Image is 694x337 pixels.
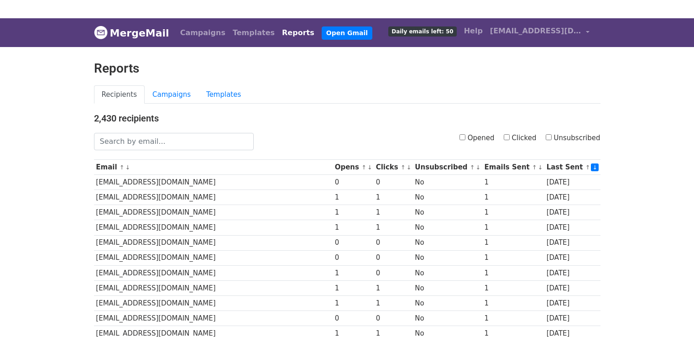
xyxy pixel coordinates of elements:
td: [DATE] [544,295,600,311]
td: 1 [333,220,374,235]
td: [EMAIL_ADDRESS][DOMAIN_NAME] [94,220,333,235]
td: 1 [482,220,544,235]
input: Unsubscribed [546,134,552,140]
td: 0 [333,250,374,265]
img: MergeMail logo [94,26,108,39]
h4: 2,430 recipients [94,113,600,124]
td: 0 [374,235,413,250]
td: 1 [374,205,413,220]
td: [DATE] [544,311,600,326]
th: Emails Sent [482,160,544,175]
input: Search by email... [94,133,254,150]
td: 1 [333,190,374,205]
td: No [413,220,482,235]
td: No [413,311,482,326]
th: Last Sent [544,160,600,175]
a: ↑ [361,164,366,171]
a: ↓ [476,164,481,171]
a: Help [460,22,486,40]
td: 1 [333,295,374,311]
td: 1 [482,265,544,280]
td: 1 [333,265,374,280]
label: Opened [459,133,495,143]
h2: Reports [94,61,600,76]
td: 1 [374,190,413,205]
a: ↑ [401,164,406,171]
td: [EMAIL_ADDRESS][DOMAIN_NAME] [94,250,333,265]
a: [EMAIL_ADDRESS][DOMAIN_NAME] [486,22,593,43]
a: ↑ [532,164,537,171]
td: 1 [482,205,544,220]
td: [EMAIL_ADDRESS][DOMAIN_NAME] [94,190,333,205]
td: [EMAIL_ADDRESS][DOMAIN_NAME] [94,280,333,295]
td: [EMAIL_ADDRESS][DOMAIN_NAME] [94,265,333,280]
a: Reports [278,24,318,42]
td: No [413,235,482,250]
td: [DATE] [544,265,600,280]
td: [EMAIL_ADDRESS][DOMAIN_NAME] [94,295,333,311]
td: [EMAIL_ADDRESS][DOMAIN_NAME] [94,175,333,190]
td: [DATE] [544,205,600,220]
a: ↓ [538,164,543,171]
a: ↓ [407,164,412,171]
td: 1 [482,190,544,205]
a: ↓ [591,163,599,171]
a: ↑ [120,164,125,171]
a: ↑ [470,164,475,171]
td: [DATE] [544,190,600,205]
th: Email [94,160,333,175]
td: 1 [374,295,413,311]
td: 1 [482,175,544,190]
th: Clicks [374,160,413,175]
input: Clicked [504,134,510,140]
td: 0 [374,311,413,326]
a: Campaigns [145,85,198,104]
input: Opened [459,134,465,140]
label: Clicked [504,133,537,143]
td: [EMAIL_ADDRESS][DOMAIN_NAME] [94,235,333,250]
td: No [413,205,482,220]
a: Daily emails left: 50 [385,22,460,40]
td: No [413,190,482,205]
td: 1 [374,280,413,295]
td: 0 [333,235,374,250]
td: No [413,250,482,265]
td: 0 [374,265,413,280]
td: 1 [482,295,544,311]
a: Campaigns [177,24,229,42]
td: 0 [333,175,374,190]
td: 1 [482,280,544,295]
td: No [413,295,482,311]
td: 0 [333,311,374,326]
td: [DATE] [544,250,600,265]
span: [EMAIL_ADDRESS][DOMAIN_NAME] [490,26,581,37]
a: Templates [198,85,249,104]
th: Unsubscribed [413,160,482,175]
td: No [413,175,482,190]
td: 1 [482,311,544,326]
td: [DATE] [544,280,600,295]
a: ↓ [125,164,130,171]
td: No [413,265,482,280]
td: 1 [374,220,413,235]
a: Recipients [94,85,145,104]
td: [EMAIL_ADDRESS][DOMAIN_NAME] [94,311,333,326]
td: 0 [374,175,413,190]
td: [DATE] [544,175,600,190]
th: Opens [333,160,374,175]
a: ↓ [367,164,372,171]
a: ↑ [585,164,590,171]
td: [DATE] [544,220,600,235]
td: 1 [482,235,544,250]
td: 1 [333,205,374,220]
td: 1 [482,250,544,265]
a: MergeMail [94,23,169,42]
td: [DATE] [544,235,600,250]
span: Daily emails left: 50 [388,26,456,37]
a: Templates [229,24,278,42]
td: No [413,280,482,295]
a: Open Gmail [322,26,372,40]
td: [EMAIL_ADDRESS][DOMAIN_NAME] [94,205,333,220]
td: 1 [333,280,374,295]
label: Unsubscribed [546,133,600,143]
